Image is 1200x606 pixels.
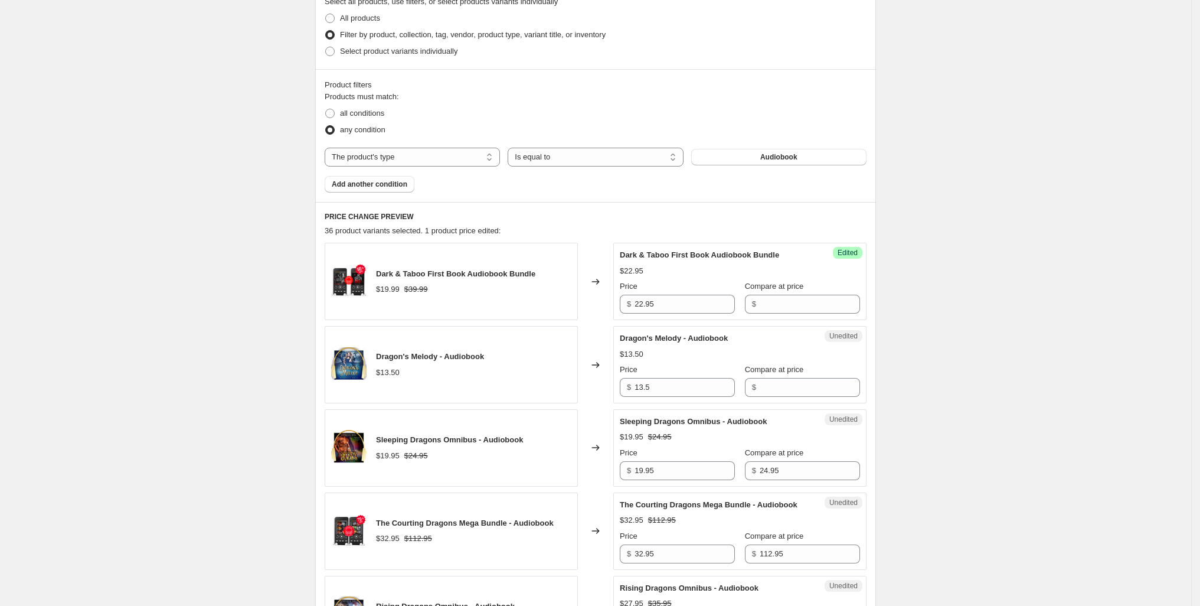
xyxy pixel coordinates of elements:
[745,448,804,457] span: Compare at price
[752,383,756,392] span: $
[829,498,858,507] span: Unedited
[331,264,367,299] img: SS-RLAudiobookBundle_1c9cb3c7-c4d3-4258-9b65-2950b818c0b1_80x.png
[620,282,637,291] span: Price
[376,269,535,278] span: Dark & Taboo First Book Audiobook Bundle
[376,435,523,444] span: Sleeping Dragons Omnibus - Audiobook
[376,367,400,379] div: $13.50
[620,500,797,509] span: The Courting Dragons Mega Bundle - Audiobook
[376,352,484,361] span: Dragon's Melody - Audiobook
[340,14,380,22] span: All products
[627,383,631,392] span: $
[648,514,676,526] strike: $112.95
[340,109,384,118] span: all conditions
[620,417,767,426] span: Sleeping Dragons Omnibus - Audiobook
[376,519,554,527] span: The Courting Dragons Mega Bundle - Audiobook
[376,284,400,295] div: $19.99
[829,331,858,341] span: Unedited
[745,532,804,540] span: Compare at price
[752,299,756,308] span: $
[829,581,858,591] span: Unedited
[620,365,637,374] span: Price
[404,533,432,545] strike: $112.95
[829,415,858,424] span: Unedited
[838,248,858,258] span: Edited
[325,226,501,235] span: 36 product variants selected. 1 product price edited:
[620,584,758,592] span: Rising Dragons Omnibus - Audiobook
[404,284,428,295] strike: $39.99
[325,212,867,221] h6: PRICE CHANGE PREVIEW
[331,347,367,383] img: DM-AudiobookwithHeadphones_8b246dee-0d5e-422a-ad91-38c9bd2ddf07_80x.jpg
[745,365,804,374] span: Compare at price
[620,348,643,360] div: $13.50
[627,299,631,308] span: $
[325,176,414,193] button: Add another condition
[620,265,643,277] div: $22.95
[325,79,867,91] div: Product filters
[691,149,867,165] button: Audiobook
[620,431,643,443] div: $19.95
[752,466,756,475] span: $
[620,334,728,343] span: Dragon's Melody - Audiobook
[745,282,804,291] span: Compare at price
[332,180,407,189] span: Add another condition
[376,450,400,462] div: $19.95
[627,549,631,558] span: $
[340,47,457,56] span: Select product variants individually
[376,533,400,545] div: $32.95
[404,450,428,462] strike: $24.95
[340,125,385,134] span: any condition
[627,466,631,475] span: $
[760,152,797,162] span: Audiobook
[648,431,672,443] strike: $24.95
[331,513,367,549] img: CourtingDragonsAudiobookBundle_8669d960-f986-4eac-9d5c-d2d8e12ed7f3_80x.png
[325,92,399,101] span: Products must match:
[620,250,779,259] span: Dark & Taboo First Book Audiobook Bundle
[331,430,367,465] img: SD-Omni-Audio_80x.png
[620,514,643,526] div: $32.95
[620,532,637,540] span: Price
[620,448,637,457] span: Price
[340,30,606,39] span: Filter by product, collection, tag, vendor, product type, variant title, or inventory
[752,549,756,558] span: $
